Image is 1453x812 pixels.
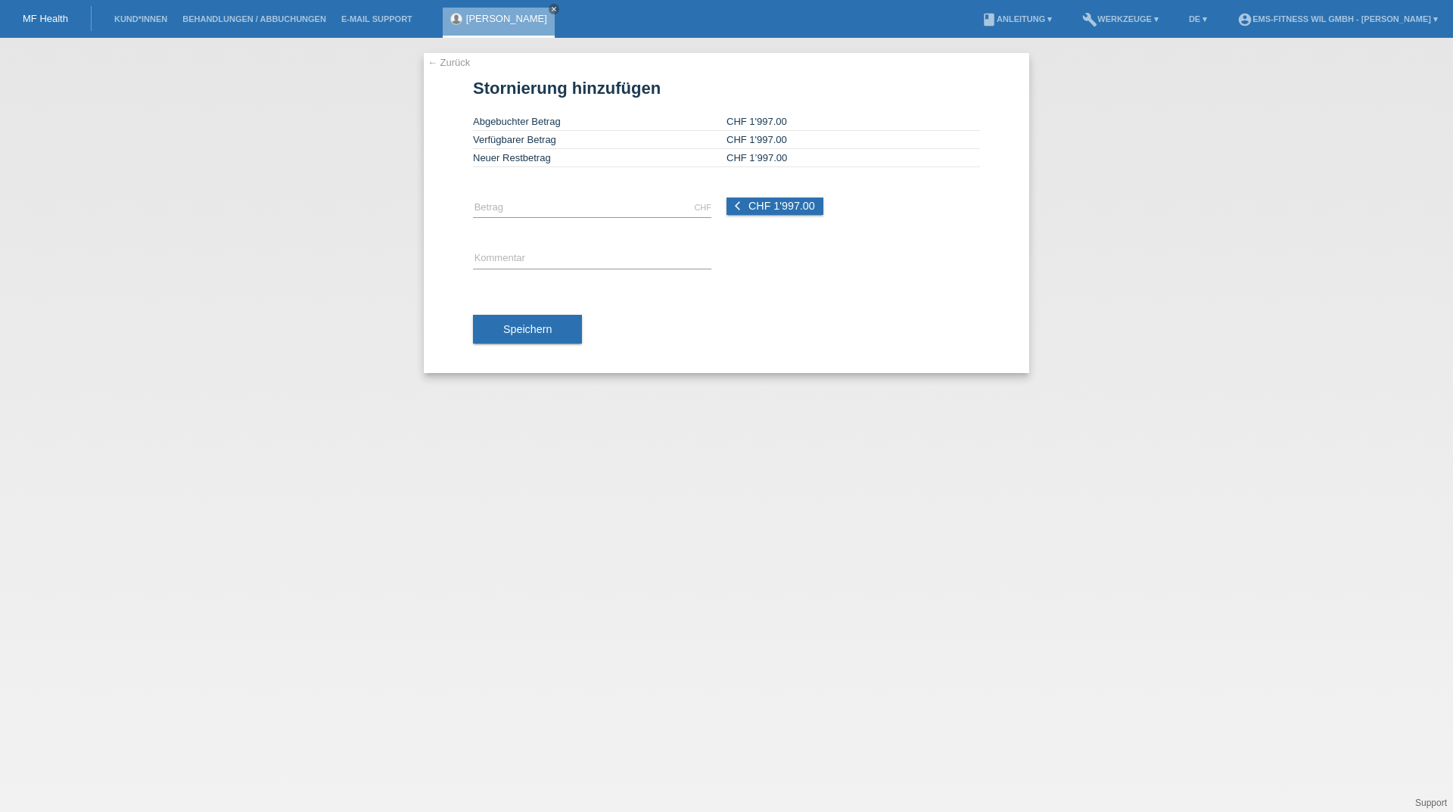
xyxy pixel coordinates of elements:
i: arrow_back_ios [735,201,745,211]
span: CHF 1’997.00 [726,152,787,163]
a: ← Zurück [428,57,470,68]
a: [PERSON_NAME] [466,13,547,24]
span: CHF 1'997.00 [726,134,787,145]
a: bookAnleitung ▾ [974,14,1059,23]
i: account_circle [1237,12,1252,27]
td: Abgebuchter Betrag [473,113,726,131]
span: CHF 1'997.00 [748,200,815,212]
a: close [549,4,559,14]
button: arrow_back_ios CHF 1'997.00 [726,198,823,215]
button: Speichern [473,315,582,344]
a: MF Health [23,13,68,24]
a: DE ▾ [1181,14,1215,23]
div: CHF [694,203,711,212]
a: Behandlungen / Abbuchungen [175,14,334,23]
a: Kund*innen [107,14,175,23]
i: close [550,5,558,13]
h1: Stornierung hinzufügen [473,79,980,98]
span: Speichern [503,323,552,335]
i: build [1082,12,1097,27]
a: buildWerkzeuge ▾ [1075,14,1166,23]
td: Verfügbarer Betrag [473,131,726,149]
a: E-Mail Support [334,14,420,23]
i: book [982,12,997,27]
td: Neuer Restbetrag [473,149,726,167]
a: account_circleEMS-Fitness Wil GmbH - [PERSON_NAME] ▾ [1230,14,1445,23]
span: CHF 1'997.00 [726,116,787,127]
a: Support [1415,798,1447,808]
